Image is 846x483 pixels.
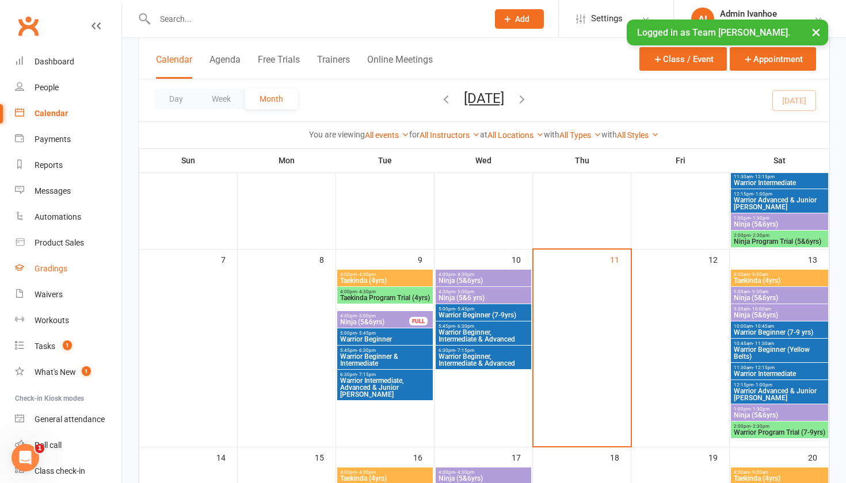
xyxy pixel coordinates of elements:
span: 1 [82,366,91,376]
span: Logged in as Team [PERSON_NAME]. [637,27,790,38]
span: 8:30am [733,470,826,475]
div: Reports [35,160,63,170]
a: Clubworx [14,11,43,40]
span: 1 [63,340,72,350]
div: FULL [409,317,428,325]
span: 5:00pm [340,331,430,336]
div: People [35,83,59,92]
span: Warrior Beginner [340,336,430,343]
span: - 9:00am [750,470,768,475]
span: Ninja (5&6yrs) [438,475,529,482]
span: - 7:15pm [455,348,474,353]
div: 17 [512,447,532,466]
span: 1:00pm [733,216,826,221]
button: [DATE] [464,90,504,106]
span: - 10:45am [753,324,774,329]
span: 2:00pm [733,233,826,238]
button: Online Meetings [367,54,433,79]
span: - 5:00pm [357,313,376,319]
span: 9:00am [733,289,826,294]
div: Roll call [35,440,62,450]
strong: You are viewing [309,130,365,139]
div: 19 [708,447,729,466]
th: Sun [139,148,238,172]
iframe: Intercom live chat [12,444,39,471]
button: Free Trials [258,54,300,79]
span: Warrior Beginner, Intermediate & Advanced [438,353,529,367]
a: All Locations [487,131,544,140]
span: 4:00pm [438,470,529,475]
span: Ninja Program Trial (5&6yrs) [733,238,826,245]
a: Waivers [15,282,121,308]
div: What's New [35,367,76,377]
span: Warrior Intermediate, Advanced & Junior [PERSON_NAME] [340,377,430,398]
span: Taekinda (4yrs) [733,277,826,284]
span: 11:30am [733,365,826,370]
span: - 1:30pm [750,407,769,412]
span: Ninja (5&6yrs) [733,221,826,228]
button: Day [155,89,197,109]
span: 6:30pm [438,348,529,353]
a: All events [365,131,409,140]
span: 4:00pm [340,470,430,475]
a: What's New1 [15,359,121,385]
span: Warrior Beginner (7-9yrs) [438,312,529,319]
span: Ninja (5&6yrs) [733,294,826,301]
span: Add [515,14,529,24]
strong: at [480,130,487,139]
span: 4:00pm [340,272,430,277]
th: Wed [435,148,533,172]
span: 4:30pm [340,313,410,319]
span: - 6:30pm [455,324,474,329]
button: Appointment [730,47,816,71]
th: Tue [336,148,435,172]
span: Ninja (5&6yrs) [340,319,410,325]
button: Month [245,89,298,109]
a: All Instructors [420,131,480,140]
span: Taekinda (4yrs) [340,277,430,284]
a: Automations [15,204,121,230]
span: 12:15pm [733,191,826,197]
span: Warrior Beginner (7-9 yrs) [733,329,826,336]
span: 10:00am [733,324,826,329]
button: Class / Event [639,47,727,71]
span: - 4:30pm [357,272,376,277]
div: Messages [35,186,71,195]
th: Sat [730,148,829,172]
input: Search... [151,11,480,27]
strong: for [409,130,420,139]
span: - 12:15pm [753,174,775,179]
div: Product Sales [35,238,84,247]
a: Product Sales [15,230,121,256]
span: Ninja (5&6yrs) [733,312,826,319]
div: General attendance [35,415,105,424]
div: 12 [708,250,729,269]
span: - 4:30pm [357,470,376,475]
div: 18 [610,447,631,466]
span: Ninja (5&6yrs) [438,277,529,284]
span: Taekinda (4yrs) [340,475,430,482]
div: Admin Ivanhoe [720,9,803,19]
a: All Styles [617,131,659,140]
strong: with [601,130,617,139]
span: 4:00pm [438,272,529,277]
a: Workouts [15,308,121,333]
span: - 2:30pm [750,424,769,429]
span: - 9:30am [750,289,768,294]
button: Calendar [156,54,192,79]
span: Warrior Beginner (Yellow Belts) [733,346,826,360]
span: 6:30pm [340,372,430,377]
div: AI [691,7,714,30]
span: - 5:45pm [455,306,474,312]
span: - 11:30am [753,341,774,346]
div: 8 [319,250,336,269]
span: - 7:15pm [357,372,376,377]
span: Taekinda Program Trial (4yrs) [340,294,430,301]
a: Gradings [15,256,121,282]
span: - 9:00am [750,272,768,277]
span: - 2:30pm [750,233,769,238]
div: Team [PERSON_NAME] [720,19,803,29]
span: Warrior Beginner & Intermediate [340,353,430,367]
a: General attendance kiosk mode [15,407,121,432]
span: Ninja (5&6 yrs) [438,294,529,301]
